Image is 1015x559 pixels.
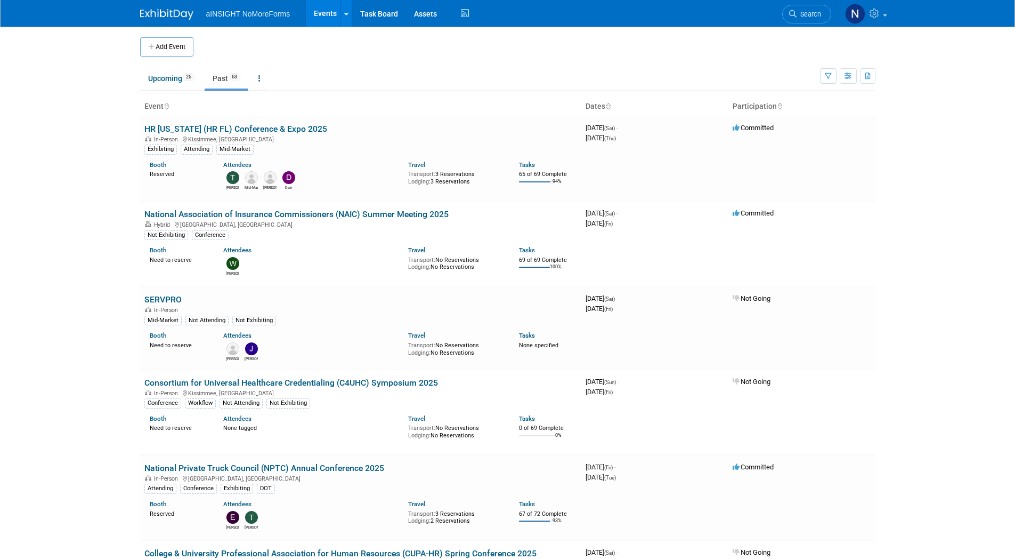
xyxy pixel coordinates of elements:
[144,145,177,154] div: Exhibiting
[223,246,251,254] a: Attendees
[223,415,251,422] a: Attendees
[185,316,229,325] div: Not Attending
[183,73,194,81] span: 26
[144,378,438,388] a: Consortium for Universal Healthcare Credentialing (C4UHC) Symposium 2025
[519,257,577,264] div: 69 of 69 Complete
[553,518,562,532] td: 93%
[144,316,182,325] div: Mid-Market
[245,524,258,530] div: Teresa Papanicolaou
[586,473,616,481] span: [DATE]
[150,169,208,178] div: Reserved
[408,342,435,349] span: Transport:
[519,510,577,518] div: 67 of 72 Complete
[553,179,562,193] td: 94%
[226,270,239,276] div: Wilma Orozco
[223,500,251,508] a: Attendees
[144,398,181,408] div: Conference
[144,484,176,493] div: Attending
[604,475,616,481] span: (Tue)
[144,134,577,143] div: Kissimmee, [GEOGRAPHIC_DATA]
[245,355,258,362] div: Jay Holland
[586,124,618,132] span: [DATE]
[604,296,615,302] span: (Sat)
[604,125,615,131] span: (Sat)
[226,524,239,530] div: Eric Guimond
[150,246,166,254] a: Booth
[586,219,613,227] span: [DATE]
[408,161,425,169] a: Travel
[154,136,181,143] span: In-Person
[604,389,613,395] span: (Fri)
[586,294,618,302] span: [DATE]
[845,4,865,24] img: Nichole Brown
[408,332,425,339] a: Travel
[586,134,616,142] span: [DATE]
[408,257,435,263] span: Transport:
[614,463,616,471] span: -
[221,484,253,493] div: Exhibiting
[519,332,535,339] a: Tasks
[154,307,181,314] span: In-Person
[164,102,169,110] a: Sort by Event Name
[797,10,821,18] span: Search
[144,388,577,397] div: Kissimmee, [GEOGRAPHIC_DATA]
[605,102,611,110] a: Sort by Start Date
[604,221,613,227] span: (Fri)
[519,500,535,508] a: Tasks
[266,398,310,408] div: Not Exhibiting
[263,184,277,190] div: Ralph Inzana
[145,390,151,395] img: In-Person Event
[150,500,166,508] a: Booth
[519,425,577,432] div: 0 of 69 Complete
[226,257,239,270] img: Wilma Orozco
[140,9,193,20] img: ExhibitDay
[586,548,618,556] span: [DATE]
[223,161,251,169] a: Attendees
[145,307,151,312] img: In-Person Event
[519,342,558,349] span: None specified
[245,184,258,190] div: Mid-Market
[604,379,616,385] span: (Sun)
[408,169,503,185] div: 3 Reservations 3 Reservations
[616,209,618,217] span: -
[257,484,275,493] div: DOT
[144,209,449,219] a: National Association of Insurance Commissioners (NAIC) Summer Meeting 2025
[777,102,782,110] a: Sort by Participation Type
[408,422,503,439] div: No Reservations No Reservations
[408,500,425,508] a: Travel
[616,294,618,302] span: -
[144,230,188,240] div: Not Exhibiting
[229,73,240,81] span: 63
[206,10,290,18] span: aINSIGHT NoMoreForms
[733,124,774,132] span: Committed
[144,548,537,558] a: College & University Professional Association for Human Resources (CUPA-HR) Spring Conference 2025
[733,463,774,471] span: Committed
[519,246,535,254] a: Tasks
[586,388,613,396] span: [DATE]
[733,378,770,386] span: Not Going
[282,184,295,190] div: Dae Kim
[408,178,431,185] span: Lodging:
[408,254,503,271] div: No Reservations No Reservations
[145,475,151,481] img: In-Person Event
[144,124,327,134] a: HR [US_STATE] (HR FL) Conference & Expo 2025
[205,68,248,89] a: Past63
[408,171,435,178] span: Transport:
[604,135,616,141] span: (Thu)
[223,332,251,339] a: Attendees
[586,305,613,313] span: [DATE]
[408,432,431,439] span: Lodging:
[408,263,431,270] span: Lodging:
[282,171,295,184] img: Dae Kim
[140,98,581,116] th: Event
[145,221,151,227] img: Hybrid Event
[728,98,875,116] th: Participation
[550,264,562,278] td: 100%
[150,508,208,518] div: Reserved
[226,511,239,524] img: Eric Guimond
[733,548,770,556] span: Not Going
[154,221,173,228] span: Hybrid
[180,484,217,493] div: Conference
[140,37,193,57] button: Add Event
[226,171,239,184] img: Teresa Papanicolaou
